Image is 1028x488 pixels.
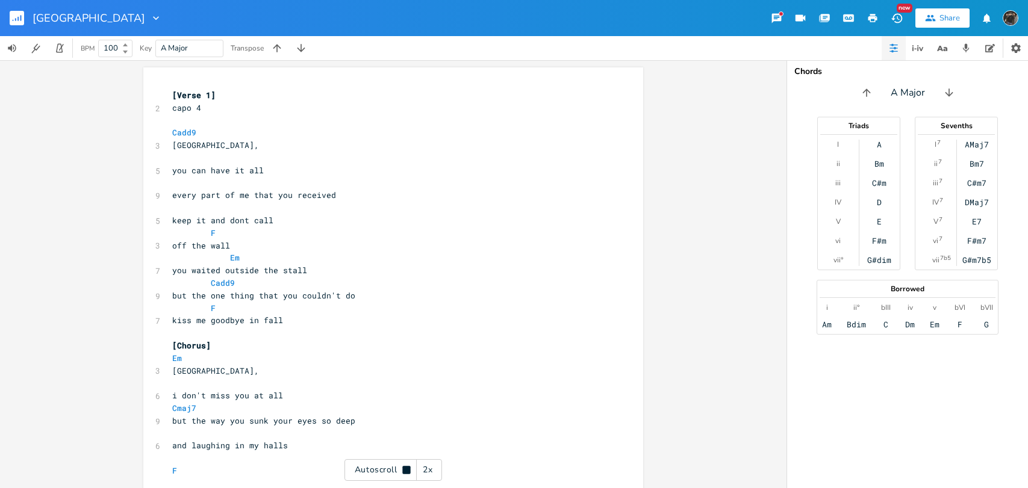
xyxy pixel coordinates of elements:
[874,159,884,168] div: Bm
[885,7,909,29] button: New
[172,365,259,376] span: [GEOGRAPHIC_DATA],
[211,277,235,288] span: Cadd9
[140,45,152,52] div: Key
[822,320,832,329] div: Am
[836,217,841,226] div: V
[915,8,970,28] button: Share
[172,140,259,150] span: [GEOGRAPHIC_DATA],
[972,217,982,226] div: E7
[835,197,841,207] div: IV
[930,320,939,329] div: Em
[939,176,942,186] sup: 7
[933,303,936,312] div: v
[965,140,989,149] div: AMaj7
[932,255,939,265] div: vii
[881,303,891,312] div: bIII
[172,315,283,326] span: kiss me goodbye in fall
[939,13,960,23] div: Share
[172,340,211,351] span: [Chorus]
[172,102,201,113] span: capo 4
[833,255,843,265] div: vii°
[818,122,900,129] div: Triads
[915,122,997,129] div: Sevenths
[908,303,913,312] div: iv
[172,190,336,200] span: every part of me that you received
[970,159,984,168] div: Bm7
[230,252,240,263] span: Em
[897,4,912,13] div: New
[905,320,915,329] div: Dm
[211,227,216,238] span: F
[835,178,841,188] div: iii
[933,236,938,246] div: vi
[933,178,938,188] div: iii
[81,45,95,52] div: BPM
[172,390,283,401] span: i don't miss you at all
[883,320,888,329] div: C
[794,67,1021,76] div: Chords
[172,265,307,276] span: you waited outside the stall
[965,197,989,207] div: DMaj7
[935,140,936,149] div: I
[940,253,951,263] sup: 7b5
[853,303,859,312] div: ii°
[172,240,230,251] span: off the wall
[1003,10,1018,26] img: August Tyler Gallant
[344,459,442,481] div: Autoscroll
[939,196,943,205] sup: 7
[172,127,196,138] span: Cadd9
[984,320,989,329] div: G
[967,178,986,188] div: C#m7
[962,255,991,265] div: G#m7b5
[231,45,264,52] div: Transpose
[955,303,965,312] div: bVI
[937,138,941,147] sup: 7
[932,197,939,207] div: IV
[172,440,288,451] span: and laughing in my halls
[939,234,942,244] sup: 7
[867,255,891,265] div: G#dim
[872,236,886,246] div: F#m
[877,140,882,149] div: A
[939,215,942,224] sup: 7
[817,285,998,292] div: Borrowed
[835,236,841,246] div: vi
[172,415,355,426] span: but the way you sunk your eyes so deep
[33,13,145,23] span: [GEOGRAPHIC_DATA]
[847,320,866,329] div: Bdim
[967,236,986,246] div: F#m7
[980,303,993,312] div: bVII
[172,165,264,176] span: you can have it all
[172,90,216,100] span: [Verse 1]
[172,465,177,476] span: F
[826,303,828,312] div: i
[837,140,839,149] div: I
[417,459,438,481] div: 2x
[877,197,882,207] div: D
[161,43,188,54] span: A Major
[958,320,962,329] div: F
[933,217,938,226] div: V
[938,157,942,167] sup: 7
[872,178,886,188] div: C#m
[172,353,182,363] span: Em
[891,86,925,100] span: A Major
[211,303,216,313] span: F
[172,215,273,226] span: keep it and dont call
[172,403,196,413] span: Cmaj7
[934,159,938,168] div: ii
[836,159,840,168] div: ii
[172,290,355,301] span: but the one thing that you couldn't do
[877,217,882,226] div: E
